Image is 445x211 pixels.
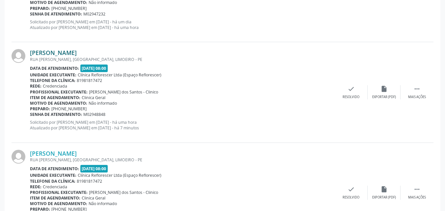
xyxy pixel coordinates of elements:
[43,83,67,89] span: Credenciada
[78,172,161,178] span: Clínica Reflorescer Ltda (Espaço Reflorescer)
[30,184,42,190] b: Rede:
[82,195,105,201] span: Clinica Geral
[30,100,87,106] b: Motivo de agendamento:
[30,72,76,78] b: Unidade executante:
[30,178,75,184] b: Telefone da clínica:
[413,186,421,193] i: 
[43,184,67,190] span: Credenciada
[343,195,359,200] div: Resolvido
[30,112,82,117] b: Senha de atendimento:
[77,78,102,83] span: 81981817472
[30,57,335,62] div: RUA [PERSON_NAME], [GEOGRAPHIC_DATA], LIMOEIRO - PE
[380,186,388,193] i: insert_drive_file
[30,195,80,201] b: Item de agendamento:
[30,166,79,171] b: Data de atendimento:
[30,172,76,178] b: Unidade executante:
[83,11,105,17] span: M02947232
[89,89,158,95] span: [PERSON_NAME] dos Santos - Clinico
[30,78,75,83] b: Telefone da clínica:
[80,165,108,172] span: [DATE] 08:00
[30,119,335,131] p: Solicitado por [PERSON_NAME] em [DATE] - há uma hora Atualizado por [PERSON_NAME] em [DATE] - há ...
[372,95,396,99] div: Exportar (PDF)
[30,83,42,89] b: Rede:
[89,201,117,206] span: Não informado
[51,6,87,11] span: [PHONE_NUMBER]
[348,186,355,193] i: check
[30,11,82,17] b: Senha de atendimento:
[82,95,105,100] span: Clinica Geral
[30,49,77,56] a: [PERSON_NAME]
[30,106,50,112] b: Preparo:
[30,190,88,195] b: Profissional executante:
[12,150,25,164] img: img
[78,72,161,78] span: Clínica Reflorescer Ltda (Espaço Reflorescer)
[89,190,158,195] span: [PERSON_NAME] dos Santos - Clinico
[51,106,87,112] span: [PHONE_NUMBER]
[30,19,335,30] p: Solicitado por [PERSON_NAME] em [DATE] - há um dia Atualizado por [PERSON_NAME] em [DATE] - há um...
[80,65,108,72] span: [DATE] 08:00
[30,6,50,11] b: Preparo:
[30,150,77,157] a: [PERSON_NAME]
[408,95,426,99] div: Mais ações
[380,85,388,92] i: insert_drive_file
[372,195,396,200] div: Exportar (PDF)
[89,100,117,106] span: Não informado
[413,85,421,92] i: 
[343,95,359,99] div: Resolvido
[30,89,88,95] b: Profissional executante:
[408,195,426,200] div: Mais ações
[348,85,355,92] i: check
[83,112,105,117] span: M02948848
[30,66,79,71] b: Data de atendimento:
[30,201,87,206] b: Motivo de agendamento:
[30,95,80,100] b: Item de agendamento:
[30,157,335,163] div: RUA [PERSON_NAME], [GEOGRAPHIC_DATA], LIMOEIRO - PE
[12,49,25,63] img: img
[77,178,102,184] span: 81981817472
